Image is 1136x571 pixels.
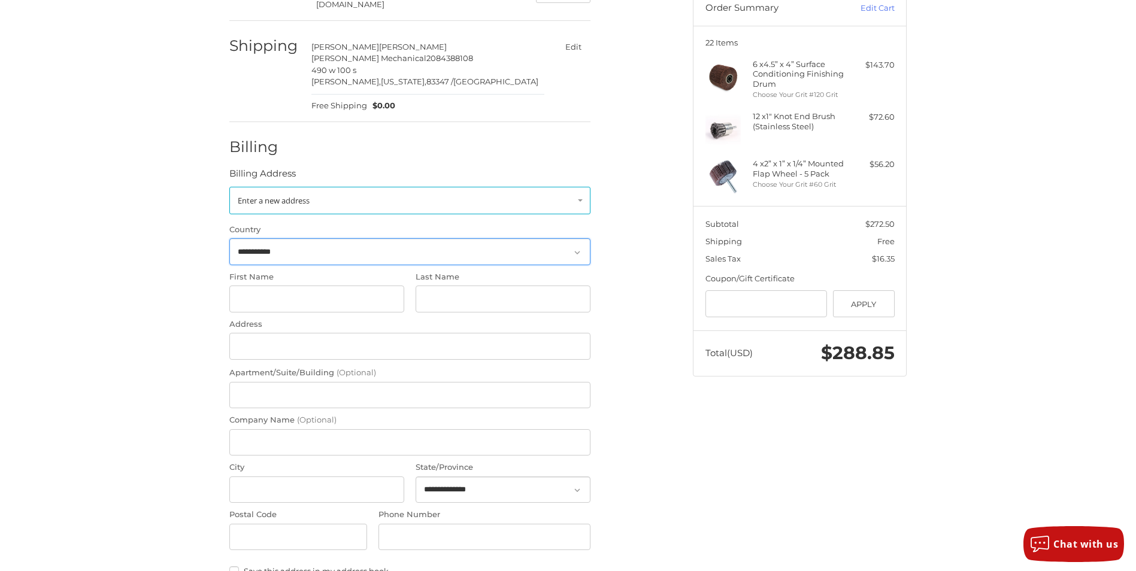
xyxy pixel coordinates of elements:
h2: Billing [229,138,299,156]
div: $143.70 [847,59,895,71]
span: Subtotal [705,219,739,229]
label: Last Name [416,271,590,283]
span: Sales Tax [705,254,741,263]
div: $72.60 [847,111,895,123]
legend: Billing Address [229,167,296,186]
label: Country [229,224,590,236]
h3: Order Summary [705,2,834,14]
label: Postal Code [229,509,367,521]
span: [GEOGRAPHIC_DATA] [453,77,538,86]
a: Edit Cart [834,2,895,14]
h4: 6 x 4.5” x 4” Surface Conditioning Finishing Drum [753,59,844,89]
span: 83347 / [426,77,453,86]
span: Enter a new address [238,195,310,206]
span: [PERSON_NAME] [379,42,447,51]
span: [PERSON_NAME] Mechanical [311,53,426,63]
label: Company Name [229,414,590,426]
a: Enter or select a different address [229,187,590,214]
button: Chat with us [1023,526,1124,562]
span: Shipping [705,236,742,246]
span: 2084388108 [426,53,473,63]
span: Chat with us [1053,537,1118,551]
input: Gift Certificate or Coupon Code [705,290,828,317]
li: Choose Your Grit #120 Grit [753,90,844,100]
small: (Optional) [297,415,337,424]
label: Address [229,318,590,330]
span: $288.85 [821,342,895,364]
span: Free [877,236,895,246]
label: First Name [229,271,404,283]
small: (Optional) [337,367,376,377]
label: City [229,461,404,473]
h2: Shipping [229,37,299,55]
span: [PERSON_NAME], [311,77,381,86]
span: $272.50 [865,219,895,229]
button: Edit [556,38,590,56]
span: $0.00 [367,100,396,112]
span: Free Shipping [311,100,367,112]
div: Coupon/Gift Certificate [705,273,895,285]
span: 490 w 100 s [311,65,356,75]
span: Total (USD) [705,347,753,359]
button: Apply [833,290,895,317]
span: [US_STATE], [381,77,426,86]
div: $56.20 [847,159,895,171]
li: Choose Your Grit #60 Grit [753,180,844,190]
h4: 12 x 1" Knot End Brush (Stainless Steel) [753,111,844,131]
label: State/Province [416,461,590,473]
span: $16.35 [872,254,895,263]
h4: 4 x 2” x 1” x 1/4” Mounted Flap Wheel - 5 Pack [753,159,844,178]
h3: 22 Items [705,38,895,47]
label: Apartment/Suite/Building [229,367,590,379]
label: Phone Number [378,509,590,521]
span: [PERSON_NAME] [311,42,379,51]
